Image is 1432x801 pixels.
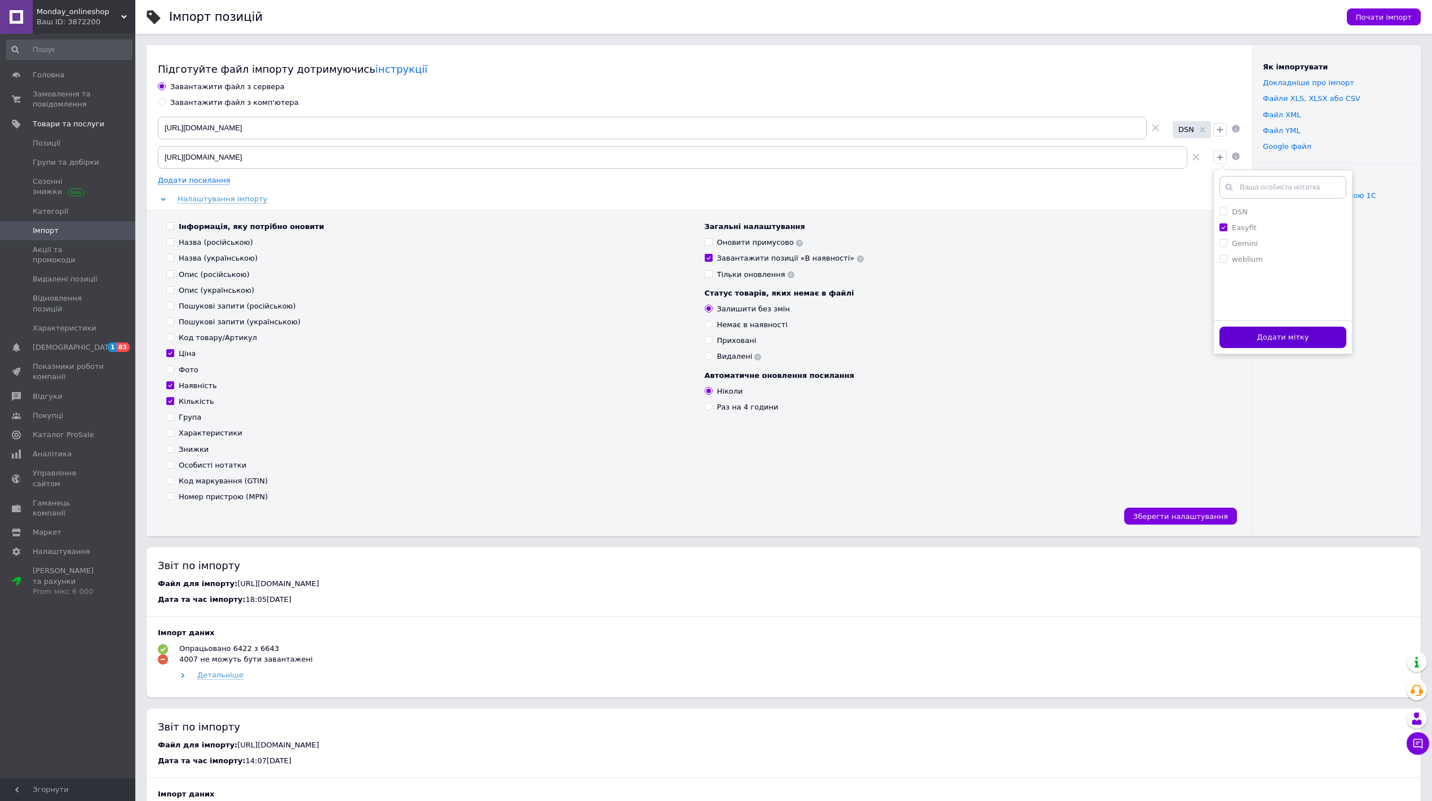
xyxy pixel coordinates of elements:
span: Управління сайтом [33,468,104,488]
span: 83 [117,342,130,352]
div: Імпорт даних [158,628,1409,638]
div: Кількість [179,397,214,407]
label: Easyfit [1232,223,1257,232]
div: Статус товарів, яких немає в файлі [705,288,1232,298]
div: Інформація, яку потрібно оновити [179,222,324,232]
div: Знижки [179,444,209,455]
div: Як імпортувати [1263,62,1409,72]
a: Google файл [1263,142,1311,151]
div: Автоматичне оновлення посилання [705,371,1232,381]
span: Каталог ProSale [33,430,94,440]
span: Monday_onlineshop [37,7,121,17]
input: Вкажіть посилання [158,146,1187,169]
div: Пошукові запити (російською) [179,301,296,311]
div: Ваш ID: 3872200 [37,17,135,27]
div: Завантажити файл з комп'ютера [170,98,299,108]
a: Файл YML [1263,126,1300,135]
span: Замовлення та повідомлення [33,89,104,109]
span: Дата та час імпорту: [158,756,245,765]
div: Особисті нотатки [179,460,246,470]
div: Немає в наявності [717,320,788,330]
span: Детальніше [197,671,244,680]
span: [DEMOGRAPHIC_DATA] [33,342,116,353]
div: Номер пристрою (MPN) [179,492,268,502]
span: Акції та промокоди [33,245,104,265]
span: Почати імпорт [1356,13,1412,21]
input: Ваша особиста нотатка [1219,176,1346,199]
span: [PERSON_NAME] та рахунки [33,566,104,597]
div: Група [179,412,201,422]
span: Імпорт [33,226,59,236]
button: Зберегти налаштування [1124,508,1237,525]
div: Опис (російською) [179,270,250,280]
span: Товари та послуги [33,119,104,129]
span: Позиції [33,138,60,148]
span: Категорії [33,206,68,217]
span: Показники роботи компанії [33,362,104,382]
div: Підготуйте файл імпорту дотримуючись [158,62,1240,76]
div: Тільки оновлення [717,270,794,280]
a: Докладніше про імпорт [1263,78,1354,87]
div: Prom мікс 6 000 [33,587,104,597]
a: інструкції [375,63,427,75]
div: Звіт по імпорту [158,720,1409,734]
span: Сезонні знижки [33,177,104,197]
span: Налаштування імпорту [178,195,267,204]
span: Характеристики [33,323,96,333]
div: 4007 не можуть бути завантажені [179,654,313,664]
input: Вкажіть посилання [158,117,1147,139]
label: DSN [1232,208,1248,216]
span: 14:07[DATE] [245,756,291,765]
button: Додати мітку [1219,327,1346,349]
span: Додати посилання [158,176,230,185]
span: DSN [1178,125,1194,135]
button: Почати імпорт [1347,8,1421,25]
span: Зберегти налаштування [1133,512,1228,521]
span: Головна [33,70,64,80]
div: Видалені [717,351,762,362]
span: Дата та час імпорту: [158,595,245,604]
div: Опрацьовано 6422 з 6643 [179,644,279,654]
div: Код маркування (GTIN) [179,476,268,486]
div: Ціна [179,349,196,359]
div: Пошукові запити (українською) [179,317,300,327]
span: 18:05[DATE] [245,595,291,604]
a: Файли ХLS, XLSX або CSV [1263,94,1360,103]
div: Наявність [179,381,217,391]
span: Маркет [33,527,61,538]
div: Загальні налаштування [705,222,1232,232]
div: Фото [179,365,198,375]
div: Характеристики [179,428,242,438]
div: Імпорт даних [158,789,1409,799]
span: Покупці [33,411,63,421]
span: [URL][DOMAIN_NAME] [237,579,319,588]
span: Аналітика [33,449,72,459]
div: Опис (українською) [179,285,254,296]
div: Назва (українською) [179,253,258,263]
div: Раз на 4 години [717,402,779,412]
div: Оновити примусово [717,237,803,248]
div: Завантажити файл з сервера [170,82,285,92]
span: Гаманець компанії [33,498,104,518]
label: Gemini [1232,239,1258,248]
div: Код товару/Артикул [179,333,257,343]
div: Залишити без змін [717,304,790,314]
span: Файл для імпорту: [158,741,237,749]
div: Назва (російською) [179,237,253,248]
div: Приховані [717,336,757,346]
label: weblium [1232,255,1263,263]
span: Видалені позиції [33,274,98,284]
span: Файл для імпорту: [158,579,237,588]
div: Ніколи [717,386,743,397]
input: Пошук [6,39,132,60]
a: Файл XML [1263,111,1301,119]
span: 1 [108,342,117,352]
span: Відгуки [33,391,62,402]
div: Завантажити позиції «В наявності» [717,253,864,263]
h1: Імпорт позицій [169,10,263,24]
button: Чат з покупцем [1407,732,1429,755]
span: [URL][DOMAIN_NAME] [237,741,319,749]
span: Відновлення позицій [33,293,104,314]
span: Налаштування [33,547,90,557]
span: Групи та добірки [33,157,99,168]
